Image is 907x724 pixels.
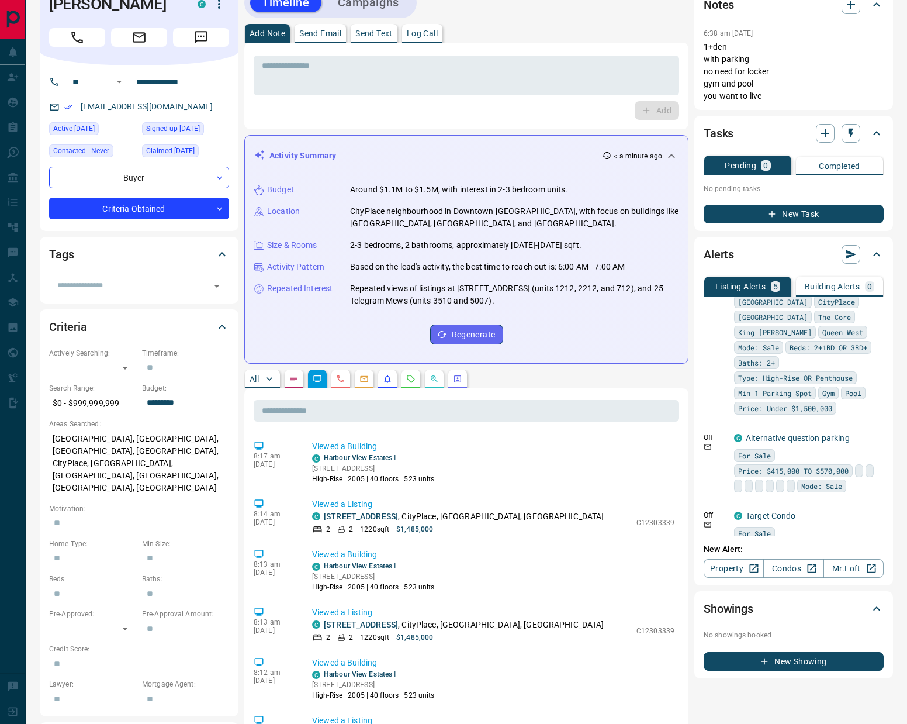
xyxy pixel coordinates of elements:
span: Message [173,28,229,47]
p: Size & Rooms [267,239,317,251]
p: [DATE] [254,677,295,685]
a: [STREET_ADDRESS] [324,512,398,521]
svg: Requests [406,374,416,384]
h2: Tasks [704,124,733,143]
svg: Email [704,443,712,451]
p: Credit Score: [49,644,229,654]
p: Min Size: [142,539,229,549]
span: Call [49,28,105,47]
p: [DATE] [254,518,295,526]
p: $0 - $999,999,999 [49,394,136,413]
p: $1,485,000 [396,632,433,643]
p: Send Email [299,29,341,37]
svg: Agent Actions [453,374,462,384]
p: [DATE] [254,460,295,468]
p: 2 [326,632,330,643]
p: Around $1.1M to $1.5M, with interest in 2-3 bedroom units. [350,184,568,196]
span: Mode: Sale [738,342,779,353]
span: Gym [822,387,835,399]
p: Add Note [250,29,285,37]
svg: Emails [359,374,369,384]
svg: Notes [289,374,299,384]
p: Pending [725,161,756,170]
p: 1+den with parking no need for locker gym and pool you want to live [704,41,884,102]
span: Beds: 2+1BD OR 3BD+ [790,342,867,353]
svg: Email Verified [64,103,72,111]
p: Viewed a Building [312,440,674,453]
p: 1220 sqft [360,632,389,643]
p: Completed [819,162,860,170]
a: Harbour View Estates Ⅰ [324,454,396,462]
div: Criteria [49,313,229,341]
span: Queen West [822,326,863,338]
p: [STREET_ADDRESS] [312,463,435,474]
a: Condos [763,559,823,578]
p: , CityPlace, [GEOGRAPHIC_DATA], [GEOGRAPHIC_DATA] [324,511,604,523]
h2: Showings [704,599,753,618]
button: Open [209,278,225,294]
span: Price: $415,000 TO $570,000 [738,465,849,477]
span: CityPlace [818,296,855,308]
p: Building Alerts [805,282,860,291]
p: Search Range: [49,383,136,394]
div: condos.ca [312,512,320,520]
span: Price: Under $1,500,000 [738,402,832,414]
svg: Email [704,520,712,529]
div: Criteria Obtained [49,198,229,219]
p: 8:14 am [254,510,295,518]
div: condos.ca [312,620,320,629]
a: Mr.Loft [823,559,884,578]
p: [DATE] [254,568,295,577]
p: Listing Alerts [715,282,766,291]
p: 1220 sqft [360,524,389,535]
button: New Task [704,205,884,223]
p: , CityPlace, [GEOGRAPHIC_DATA], [GEOGRAPHIC_DATA] [324,619,604,631]
span: Contacted - Never [53,145,109,157]
a: [STREET_ADDRESS] [324,620,398,629]
p: New Alert: [704,543,884,556]
a: Alternative question parking [746,433,850,443]
p: [DATE] [254,626,295,635]
button: Open [112,75,126,89]
p: Baths: [142,574,229,584]
span: Email [111,28,167,47]
p: 0 [867,282,872,291]
p: 5 [773,282,778,291]
a: Harbour View Estates Ⅰ [324,562,396,570]
span: Claimed [DATE] [146,145,195,157]
span: Type: High-Rise OR Penthouse [738,372,853,384]
p: Off [704,432,727,443]
span: Pool [845,387,861,399]
span: Baths: 2+ [738,357,775,368]
p: 8:13 am [254,560,295,568]
p: [STREET_ADDRESS] [312,680,435,690]
p: Log Call [407,29,438,37]
div: Activity Summary< a minute ago [254,145,678,167]
p: Activity Summary [269,150,336,162]
a: Harbour View Estates Ⅰ [324,670,396,678]
svg: Listing Alerts [383,374,392,384]
a: Property [704,559,764,578]
h2: Alerts [704,245,734,264]
p: 6:38 am [DATE] [704,29,753,37]
p: 2 [349,632,353,643]
p: High-Rise | 2005 | 40 floors | 523 units [312,474,435,484]
h2: Tags [49,245,74,264]
p: [GEOGRAPHIC_DATA], [GEOGRAPHIC_DATA], [GEOGRAPHIC_DATA], [GEOGRAPHIC_DATA], CityPlace, [GEOGRAPHI... [49,429,229,498]
p: Activity Pattern [267,261,324,273]
span: King [PERSON_NAME] [738,326,812,338]
div: condos.ca [312,671,320,679]
div: condos.ca [312,563,320,571]
span: The Core [818,311,851,323]
p: Viewed a Building [312,657,674,669]
p: Location [267,205,300,218]
button: Regenerate [430,325,503,344]
div: Tasks [704,119,884,147]
p: Budget [267,184,294,196]
div: Tags [49,240,229,268]
span: Min 1 Parking Spot [738,387,812,399]
p: 8:13 am [254,618,295,626]
p: Repeated Interest [267,282,333,295]
p: High-Rise | 2005 | 40 floors | 523 units [312,582,435,592]
p: [STREET_ADDRESS] [312,571,435,582]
